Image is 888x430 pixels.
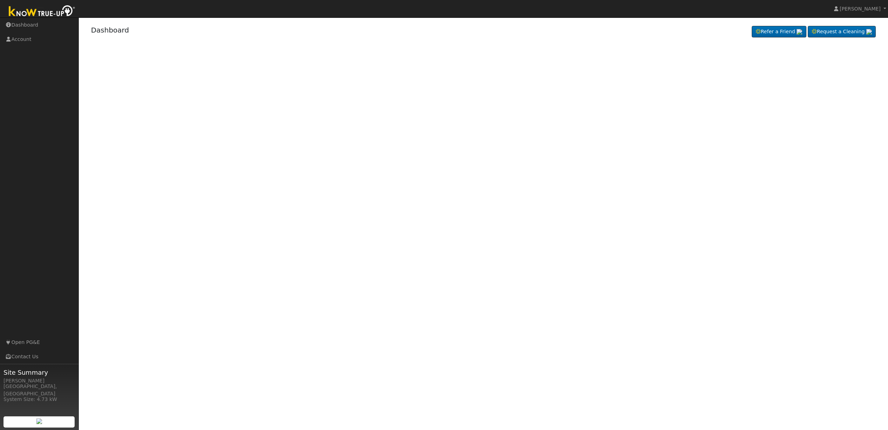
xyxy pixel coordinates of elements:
[866,29,872,35] img: retrieve
[91,26,129,34] a: Dashboard
[752,26,806,38] a: Refer a Friend
[840,6,881,12] span: [PERSON_NAME]
[4,396,75,403] div: System Size: 4.73 kW
[4,383,75,397] div: [GEOGRAPHIC_DATA], [GEOGRAPHIC_DATA]
[797,29,802,35] img: retrieve
[36,418,42,424] img: retrieve
[4,377,75,385] div: [PERSON_NAME]
[4,368,75,377] span: Site Summary
[808,26,876,38] a: Request a Cleaning
[5,4,79,20] img: Know True-Up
